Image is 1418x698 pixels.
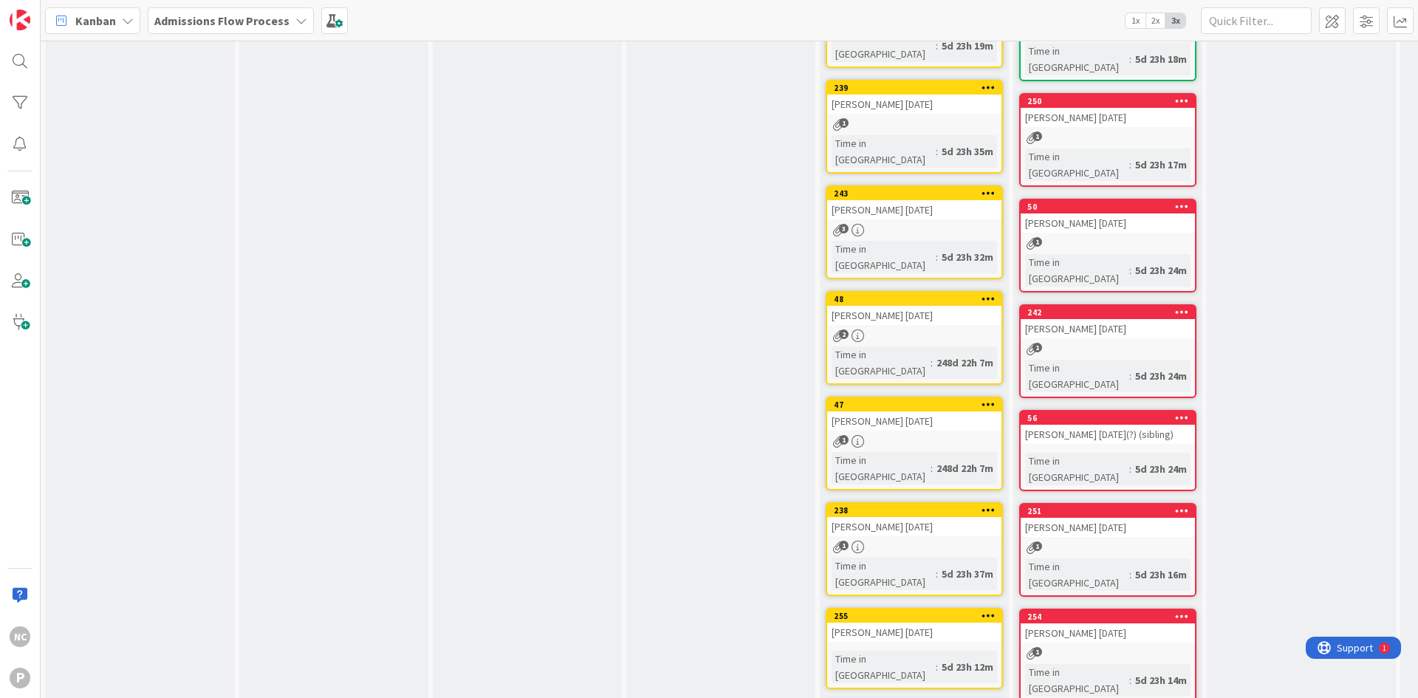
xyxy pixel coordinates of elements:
[938,659,997,675] div: 5d 23h 12m
[1131,672,1191,688] div: 5d 23h 14m
[832,135,936,168] div: Time in [GEOGRAPHIC_DATA]
[1021,108,1195,127] div: [PERSON_NAME] [DATE]
[1021,504,1195,518] div: 251
[1027,506,1195,516] div: 251
[1021,610,1195,643] div: 254[PERSON_NAME] [DATE]
[938,143,997,160] div: 5d 23h 35m
[1021,200,1195,233] div: 50[PERSON_NAME] [DATE]
[827,200,1001,219] div: [PERSON_NAME] [DATE]
[1129,567,1131,583] span: :
[1025,254,1129,287] div: Time in [GEOGRAPHIC_DATA]
[1021,411,1195,425] div: 56
[1021,504,1195,537] div: 251[PERSON_NAME] [DATE]
[1021,518,1195,537] div: [PERSON_NAME] [DATE]
[1025,43,1129,75] div: Time in [GEOGRAPHIC_DATA]
[827,504,1001,517] div: 238
[1027,413,1195,423] div: 56
[1201,7,1312,34] input: Quick Filter...
[1131,368,1191,384] div: 5d 23h 24m
[827,411,1001,431] div: [PERSON_NAME] [DATE]
[1027,96,1195,106] div: 250
[10,10,30,30] img: Visit kanbanzone.com
[1126,13,1145,28] span: 1x
[75,12,116,30] span: Kanban
[1131,51,1191,67] div: 5d 23h 18m
[1129,51,1131,67] span: :
[938,249,997,265] div: 5d 23h 32m
[839,329,849,339] span: 2
[1131,157,1191,173] div: 5d 23h 17m
[938,38,997,54] div: 5d 23h 19m
[31,2,67,20] span: Support
[832,30,936,62] div: Time in [GEOGRAPHIC_DATA]
[1129,672,1131,688] span: :
[839,435,849,445] span: 1
[1027,202,1195,212] div: 50
[827,81,1001,114] div: 239[PERSON_NAME] [DATE]
[1032,541,1042,551] span: 1
[933,460,997,476] div: 248d 22h 7m
[1021,306,1195,319] div: 242
[832,452,931,485] div: Time in [GEOGRAPHIC_DATA]
[832,558,936,590] div: Time in [GEOGRAPHIC_DATA]
[933,355,997,371] div: 248d 22h 7m
[827,187,1001,200] div: 243
[1027,612,1195,622] div: 254
[827,609,1001,623] div: 255
[1021,623,1195,643] div: [PERSON_NAME] [DATE]
[931,460,933,476] span: :
[834,611,1001,621] div: 255
[1021,95,1195,127] div: 250[PERSON_NAME] [DATE]
[1032,647,1042,657] span: 1
[1021,213,1195,233] div: [PERSON_NAME] [DATE]
[839,541,849,550] span: 1
[1021,306,1195,338] div: 242[PERSON_NAME] [DATE]
[77,6,81,18] div: 1
[1025,148,1129,181] div: Time in [GEOGRAPHIC_DATA]
[1131,262,1191,278] div: 5d 23h 24m
[1129,157,1131,173] span: :
[1129,461,1131,477] span: :
[1032,131,1042,141] span: 1
[1129,262,1131,278] span: :
[1021,411,1195,444] div: 56[PERSON_NAME] [DATE](?) (sibling)
[1131,461,1191,477] div: 5d 23h 24m
[1025,360,1129,392] div: Time in [GEOGRAPHIC_DATA]
[834,400,1001,410] div: 47
[827,504,1001,536] div: 238[PERSON_NAME] [DATE]
[936,249,938,265] span: :
[834,505,1001,516] div: 238
[1021,95,1195,108] div: 250
[936,659,938,675] span: :
[936,143,938,160] span: :
[1032,237,1042,247] span: 1
[827,292,1001,325] div: 48[PERSON_NAME] [DATE]
[10,626,30,647] div: NC
[10,668,30,688] div: P
[832,346,931,379] div: Time in [GEOGRAPHIC_DATA]
[1021,319,1195,338] div: [PERSON_NAME] [DATE]
[827,95,1001,114] div: [PERSON_NAME] [DATE]
[834,188,1001,199] div: 243
[1021,200,1195,213] div: 50
[1027,307,1195,318] div: 242
[834,83,1001,93] div: 239
[1025,558,1129,591] div: Time in [GEOGRAPHIC_DATA]
[832,241,936,273] div: Time in [GEOGRAPHIC_DATA]
[827,187,1001,219] div: 243[PERSON_NAME] [DATE]
[839,118,849,128] span: 1
[1145,13,1165,28] span: 2x
[827,623,1001,642] div: [PERSON_NAME] [DATE]
[827,609,1001,642] div: 255[PERSON_NAME] [DATE]
[1025,664,1129,697] div: Time in [GEOGRAPHIC_DATA]
[827,81,1001,95] div: 239
[827,292,1001,306] div: 48
[827,517,1001,536] div: [PERSON_NAME] [DATE]
[1025,453,1129,485] div: Time in [GEOGRAPHIC_DATA]
[936,38,938,54] span: :
[1021,610,1195,623] div: 254
[1032,343,1042,352] span: 1
[931,355,933,371] span: :
[936,566,938,582] span: :
[938,566,997,582] div: 5d 23h 37m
